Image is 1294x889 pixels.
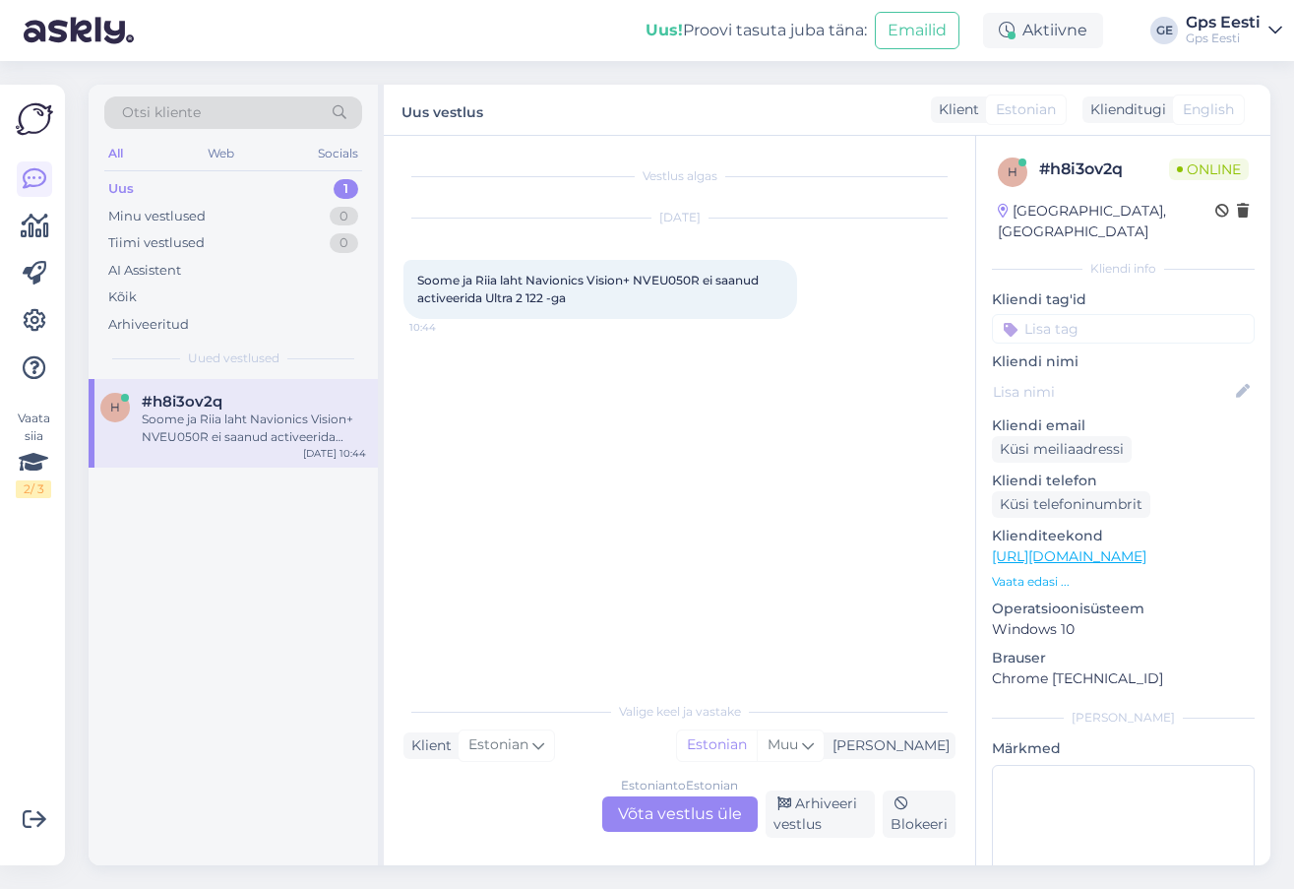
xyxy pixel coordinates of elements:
[314,141,362,166] div: Socials
[403,209,955,226] div: [DATE]
[330,207,358,226] div: 0
[983,13,1103,48] div: Aktiivne
[992,351,1255,372] p: Kliendi nimi
[468,734,528,756] span: Estonian
[992,415,1255,436] p: Kliendi email
[409,320,483,335] span: 10:44
[1186,15,1282,46] a: Gps EestiGps Eesti
[108,233,205,253] div: Tiimi vestlused
[883,791,955,838] div: Blokeeri
[142,411,366,446] div: Soome ja Riia laht Navionics Vision+ NVEU050R ei saanud activeerida Ultra 2 122 -ga
[417,273,762,305] span: Soome ja Riia laht Navionics Vision+ NVEU050R ei saanud activeerida Ultra 2 122 -ga
[108,287,137,307] div: Kõik
[992,526,1255,546] p: Klienditeekond
[992,260,1255,278] div: Kliendi info
[768,735,798,753] span: Muu
[16,480,51,498] div: 2 / 3
[992,619,1255,640] p: Windows 10
[403,735,452,756] div: Klient
[108,315,189,335] div: Arhiveeritud
[108,207,206,226] div: Minu vestlused
[1082,99,1166,120] div: Klienditugi
[992,709,1255,727] div: [PERSON_NAME]
[1186,31,1261,46] div: Gps Eesti
[104,141,127,166] div: All
[992,648,1255,668] p: Brauser
[646,19,867,42] div: Proovi tasuta juba täna:
[992,436,1132,463] div: Küsi meiliaadressi
[108,179,134,199] div: Uus
[330,233,358,253] div: 0
[334,179,358,199] div: 1
[403,167,955,185] div: Vestlus algas
[677,730,757,760] div: Estonian
[992,314,1255,344] input: Lisa tag
[1183,99,1234,120] span: English
[992,547,1146,565] a: [URL][DOMAIN_NAME]
[1150,17,1178,44] div: GE
[16,100,53,138] img: Askly Logo
[875,12,959,49] button: Emailid
[931,99,979,120] div: Klient
[1169,159,1249,180] span: Online
[122,102,201,123] span: Otsi kliente
[998,201,1215,242] div: [GEOGRAPHIC_DATA], [GEOGRAPHIC_DATA]
[825,735,950,756] div: [PERSON_NAME]
[403,703,955,721] div: Valige keel ja vastake
[992,491,1150,518] div: Küsi telefoninumbrit
[766,791,876,838] div: Arhiveeri vestlus
[1039,158,1169,181] div: # h8i3ov2q
[993,381,1232,403] input: Lisa nimi
[1186,15,1261,31] div: Gps Eesti
[1008,164,1017,179] span: h
[996,99,1056,120] span: Estonian
[142,393,222,411] span: #h8i3ov2q
[992,471,1255,491] p: Kliendi telefon
[401,96,483,123] label: Uus vestlus
[16,410,51,498] div: Vaata siia
[992,573,1255,591] p: Vaata edasi ...
[992,289,1255,310] p: Kliendi tag'id
[992,668,1255,689] p: Chrome [TECHNICAL_ID]
[602,796,758,832] div: Võta vestlus üle
[621,777,738,794] div: Estonian to Estonian
[646,21,683,39] b: Uus!
[992,738,1255,759] p: Märkmed
[303,446,366,461] div: [DATE] 10:44
[992,599,1255,619] p: Operatsioonisüsteem
[188,349,279,367] span: Uued vestlused
[110,400,120,414] span: h
[108,261,181,281] div: AI Assistent
[204,141,238,166] div: Web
